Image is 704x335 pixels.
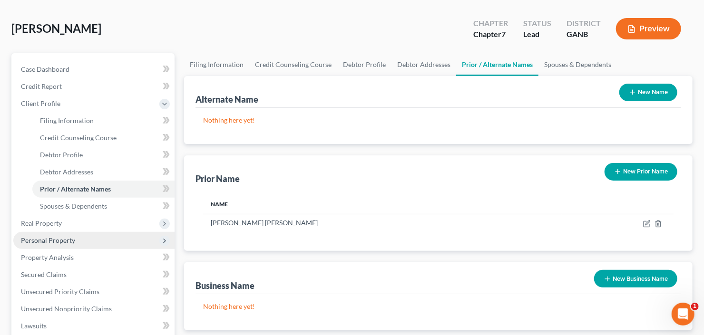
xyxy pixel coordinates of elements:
a: Credit Counseling Course [249,53,337,76]
div: Lead [523,29,551,40]
a: Unsecured Nonpriority Claims [13,300,175,317]
button: Preview [616,18,681,39]
span: [PERSON_NAME] [11,21,101,35]
a: Prior / Alternate Names [32,181,175,198]
span: Unsecured Priority Claims [21,287,99,296]
button: New Name [619,84,677,101]
div: Prior Name [196,173,240,184]
a: Credit Report [13,78,175,95]
div: Chapter [473,29,508,40]
button: New Prior Name [605,163,677,181]
span: Lawsuits [21,322,47,330]
a: Secured Claims [13,266,175,283]
span: Case Dashboard [21,65,69,73]
a: Spouses & Dependents [538,53,617,76]
a: Debtor Profile [32,146,175,163]
div: Business Name [196,280,254,291]
td: [PERSON_NAME] [PERSON_NAME] [203,214,562,232]
a: Prior / Alternate Names [456,53,538,76]
a: Debtor Addresses [391,53,456,76]
a: Property Analysis [13,249,175,266]
a: Debtor Profile [337,53,391,76]
a: Credit Counseling Course [32,129,175,146]
p: Nothing here yet! [203,302,674,311]
div: Alternate Name [196,94,258,105]
span: Client Profile [21,99,60,107]
a: Debtor Addresses [32,163,175,181]
span: Real Property [21,219,62,227]
span: Debtor Profile [40,151,83,159]
div: GANB [567,29,601,40]
a: Spouses & Dependents [32,198,175,215]
a: Filing Information [32,112,175,129]
span: Filing Information [40,116,94,124]
a: Case Dashboard [13,61,175,78]
span: Unsecured Nonpriority Claims [21,305,112,313]
span: Debtor Addresses [40,168,93,176]
iframe: Intercom live chat [672,303,694,325]
span: Prior / Alternate Names [40,185,111,193]
th: Name [203,195,562,214]
span: 1 [691,303,699,310]
div: Status [523,18,551,29]
span: Property Analysis [21,253,74,261]
p: Nothing here yet! [203,115,674,125]
div: Chapter [473,18,508,29]
button: New Business Name [594,270,677,287]
span: Secured Claims [21,270,67,278]
span: Spouses & Dependents [40,202,107,210]
span: 7 [501,29,506,38]
div: District [567,18,601,29]
span: Personal Property [21,236,75,244]
a: Unsecured Priority Claims [13,283,175,300]
span: Credit Counseling Course [40,134,117,142]
a: Lawsuits [13,317,175,335]
span: Credit Report [21,82,62,90]
a: Filing Information [184,53,249,76]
